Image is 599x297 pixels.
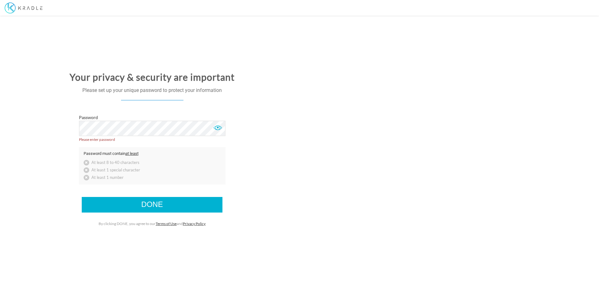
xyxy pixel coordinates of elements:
[156,221,177,226] a: Terms of Use
[99,221,206,226] label: By clicking DONE, you agree to our and
[79,137,115,142] span: Please enter password
[79,114,98,121] label: Password
[82,197,222,213] input: Done
[5,2,42,13] img: Kradle
[79,175,152,180] li: At least 1 number
[84,151,221,157] p: Password must contain
[125,151,139,156] u: at least
[5,72,299,82] h2: Your privacy & security are important
[79,160,152,165] li: At least 8 to 40 characters
[79,167,152,173] li: At least 1 special character
[5,87,299,94] p: Please set up your unique password to protect your information
[183,221,206,226] a: Privacy Policy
